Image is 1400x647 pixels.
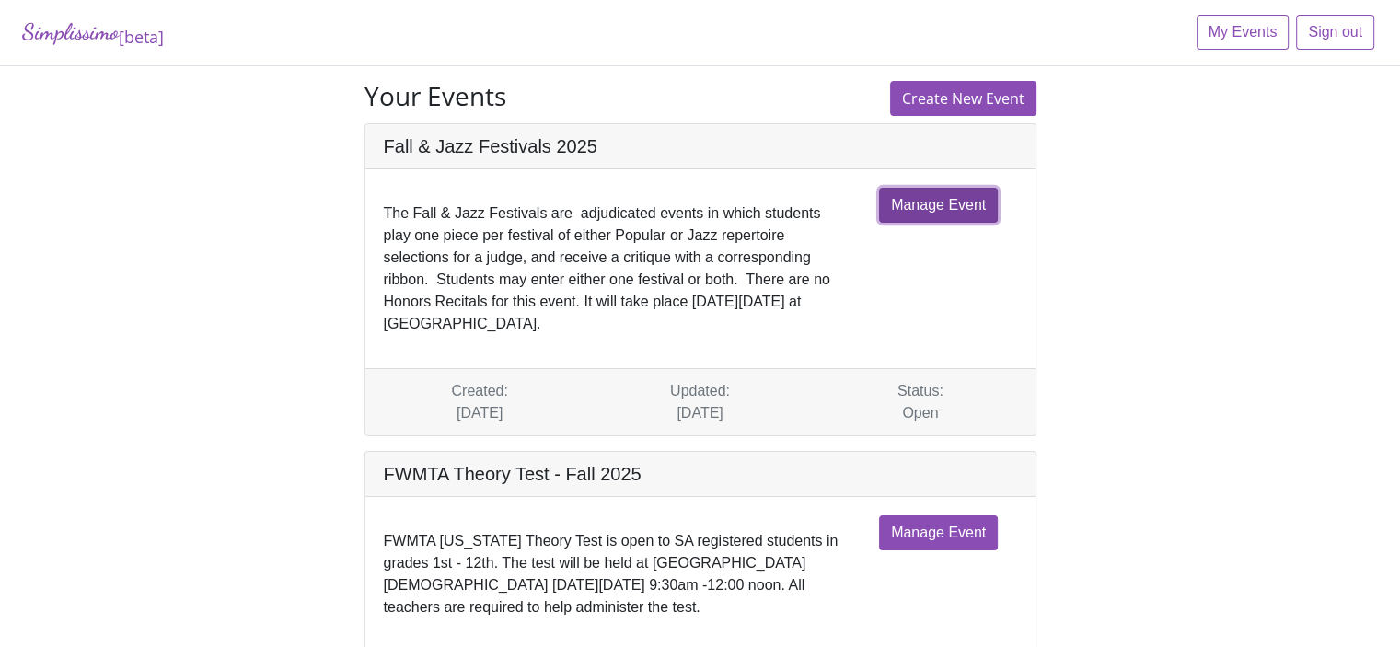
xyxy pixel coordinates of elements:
h5: Fall & Jazz Festivals 2025 [365,124,1036,169]
a: Create New Event [890,81,1036,116]
div: Created: [DATE] [370,380,590,424]
div: Status: Open [810,380,1030,424]
a: Simplissimo[beta] [22,15,164,51]
a: My Events [1197,15,1290,50]
div: The Fall & Jazz Festivals are adjudicated events in which students play one piece per festival of... [384,202,852,335]
h3: Your Events [364,81,687,112]
div: FWMTA [US_STATE] Theory Test is open to SA registered students in grades 1st - 12th. The test wil... [384,530,852,618]
a: Sign out [1296,15,1374,50]
sub: [beta] [119,26,164,48]
div: Updated: [DATE] [590,380,810,424]
a: Manage Event [879,515,998,550]
a: Manage Event [879,188,998,223]
h5: FWMTA Theory Test - Fall 2025 [365,452,1036,497]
